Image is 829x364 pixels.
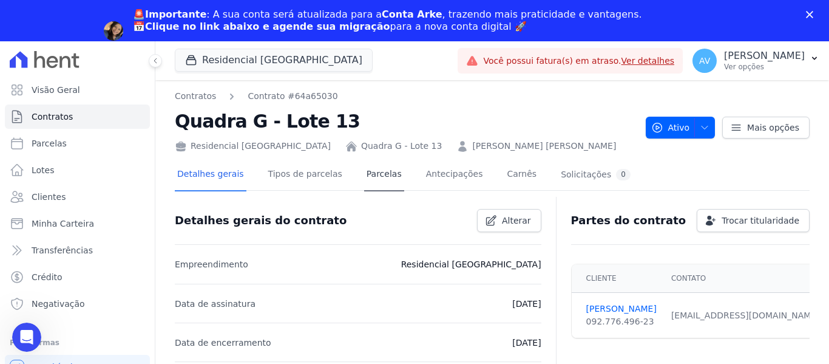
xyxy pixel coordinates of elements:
[364,159,404,191] a: Parcelas
[5,78,150,102] a: Visão Geral
[133,9,642,33] div: : A sua conta será atualizada para a , trazendo mais praticidade e vantagens. 📅 para a nova conta...
[5,158,150,182] a: Lotes
[32,164,55,176] span: Lotes
[722,215,799,227] span: Trocar titularidade
[616,169,631,180] div: 0
[10,335,145,350] div: Plataformas
[175,90,216,103] a: Contratos
[5,211,150,236] a: Minha Carteira
[12,323,41,352] iframe: Intercom live chat
[175,140,331,153] div: Residencial [GEOGRAPHIC_DATA]
[512,335,541,350] p: [DATE]
[806,11,818,18] div: Fechar
[504,159,539,191] a: Carnês
[266,159,345,191] a: Tipos de parcelas
[651,117,690,139] span: Ativo
[382,9,442,20] b: Conta Arke
[175,159,246,191] a: Detalhes gerais
[747,122,799,134] span: Mais opções
[646,117,716,139] button: Ativo
[5,131,150,156] a: Parcelas
[5,265,150,289] a: Crédito
[697,209,810,232] a: Trocar titularidade
[5,185,150,209] a: Clientes
[32,84,80,96] span: Visão Geral
[32,191,66,203] span: Clientes
[175,335,271,350] p: Data de encerramento
[683,44,829,78] button: AV [PERSON_NAME] Ver opções
[472,140,616,153] a: [PERSON_NAME] [PERSON_NAME]
[32,111,73,123] span: Contratos
[502,215,531,227] span: Alterar
[671,309,820,322] div: [EMAIL_ADDRESS][DOMAIN_NAME]
[104,21,123,41] img: Profile image for Adriane
[145,21,390,32] b: Clique no link abaixo e agende sua migração
[512,297,541,311] p: [DATE]
[175,213,347,228] h3: Detalhes gerais do contrato
[32,298,85,310] span: Negativação
[32,244,93,256] span: Transferências
[558,159,633,191] a: Solicitações0
[424,159,486,191] a: Antecipações
[32,271,63,283] span: Crédito
[724,50,805,62] p: [PERSON_NAME]
[571,213,686,228] h3: Partes do contrato
[175,90,338,103] nav: Breadcrumb
[175,90,636,103] nav: Breadcrumb
[133,9,206,20] b: 🚨Importante
[361,140,442,153] a: Quadra G - Lote 13
[175,49,373,72] button: Residencial [GEOGRAPHIC_DATA]
[724,62,805,72] p: Ver opções
[5,292,150,316] a: Negativação
[133,40,233,53] a: Agendar migração
[586,303,657,315] a: [PERSON_NAME]
[248,90,337,103] a: Contrato #64a65030
[483,55,674,67] span: Você possui fatura(s) em atraso.
[586,315,657,328] div: 092.776.496-23
[175,257,248,272] p: Empreendimento
[401,257,541,272] p: Residencial [GEOGRAPHIC_DATA]
[32,137,67,149] span: Parcelas
[175,108,636,135] h2: Quadra G - Lote 13
[664,264,827,293] th: Contato
[561,169,631,180] div: Solicitações
[699,57,710,65] span: AV
[5,238,150,263] a: Transferências
[32,218,94,230] span: Minha Carteira
[621,56,675,66] a: Ver detalhes
[722,117,810,139] a: Mais opções
[5,105,150,129] a: Contratos
[175,297,255,311] p: Data de assinatura
[572,264,664,293] th: Cliente
[477,209,541,232] a: Alterar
